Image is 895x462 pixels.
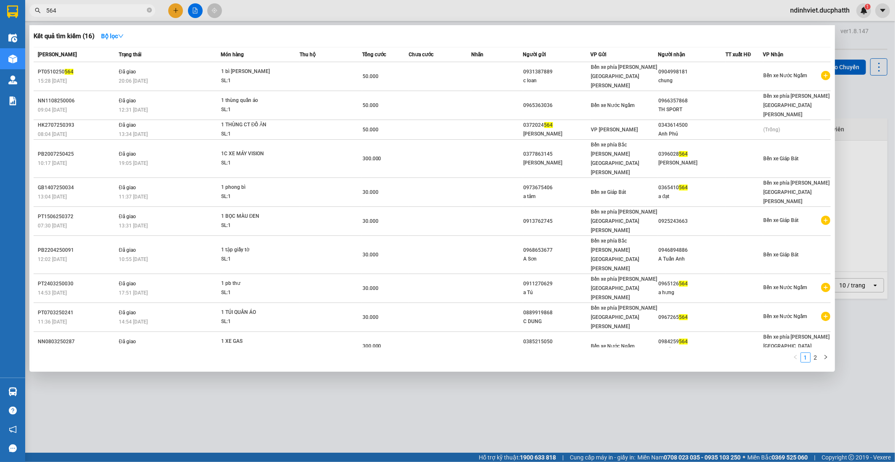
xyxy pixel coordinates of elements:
[221,183,284,192] div: 1 phong bì
[9,444,17,452] span: message
[221,52,244,57] span: Món hàng
[524,346,590,355] div: ANH AN
[119,98,136,104] span: Đã giao
[658,255,725,264] div: A Tuấn Anh
[524,130,590,138] div: [PERSON_NAME]
[221,130,284,139] div: SL: 1
[221,192,284,201] div: SL: 1
[523,52,546,57] span: Người gửi
[591,189,626,195] span: Bến xe Giáp Bát
[7,5,18,18] img: logo-vxr
[119,69,136,75] span: Đã giao
[363,218,378,224] span: 30.000
[119,194,148,200] span: 11:37 [DATE]
[591,209,658,233] span: Bến xe phía [PERSON_NAME][GEOGRAPHIC_DATA][PERSON_NAME]
[9,425,17,433] span: notification
[38,223,67,229] span: 07:30 [DATE]
[764,93,830,117] span: Bến xe phía [PERSON_NAME][GEOGRAPHIC_DATA][PERSON_NAME]
[658,246,725,255] div: 0946894886
[363,73,378,79] span: 50.000
[658,159,725,167] div: [PERSON_NAME]
[119,122,136,128] span: Đã giao
[119,319,148,325] span: 14:54 [DATE]
[38,212,116,221] div: PT1506250372
[221,221,284,230] div: SL: 1
[38,337,116,346] div: NN0803250287
[38,256,67,262] span: 12:02 [DATE]
[524,308,590,317] div: 0889919868
[35,8,41,13] span: search
[658,183,725,192] div: 0365410
[221,255,284,264] div: SL: 1
[544,122,553,128] span: 564
[679,314,688,320] span: 564
[363,189,378,195] span: 30.000
[764,180,830,204] span: Bến xe phía [PERSON_NAME][GEOGRAPHIC_DATA][PERSON_NAME]
[524,337,590,346] div: 0385215050
[363,252,378,258] span: 30.000
[8,387,17,396] img: warehouse-icon
[119,290,148,296] span: 17:51 [DATE]
[524,183,590,192] div: 0973675406
[300,52,316,57] span: Thu hộ
[221,308,284,317] div: 1 TÚI QUẦN ÁO
[763,52,784,57] span: VP Nhận
[524,317,590,326] div: C DUNG
[658,76,725,85] div: chung
[524,192,590,201] div: a tâm
[118,33,124,39] span: down
[658,217,725,226] div: 0925243663
[38,131,67,137] span: 08:04 [DATE]
[524,279,590,288] div: 0911270629
[9,407,17,415] span: question-circle
[38,68,116,76] div: PT0510250
[524,246,590,255] div: 0968653677
[119,339,136,345] span: Đã giao
[524,159,590,167] div: [PERSON_NAME]
[658,130,725,138] div: Anh Phú
[363,314,378,320] span: 30.000
[725,52,751,57] span: TT xuất HĐ
[8,34,17,42] img: warehouse-icon
[801,352,811,363] li: 1
[764,73,807,78] span: Bến xe Nước Ngầm
[221,317,284,326] div: SL: 1
[524,121,590,130] div: 0372024
[221,288,284,298] div: SL: 1
[221,159,284,168] div: SL: 1
[221,346,284,355] div: SL: 1
[679,151,688,157] span: 564
[38,121,116,130] div: HK2707250393
[119,247,136,253] span: Đã giao
[38,194,67,200] span: 13:04 [DATE]
[34,32,94,41] h3: Kết quả tìm kiếm ( 16 )
[658,68,725,76] div: 0904998181
[679,185,688,191] span: 564
[658,97,725,105] div: 0966357868
[119,223,148,229] span: 13:31 [DATE]
[811,353,820,362] a: 2
[119,214,136,219] span: Đã giao
[8,76,17,84] img: warehouse-icon
[38,319,67,325] span: 11:36 [DATE]
[821,216,830,225] span: plus-circle
[38,78,67,84] span: 15:28 [DATE]
[658,150,725,159] div: 0396028
[658,337,725,346] div: 0984259
[38,52,77,57] span: [PERSON_NAME]
[524,101,590,110] div: 0965363036
[658,192,725,201] div: a đạt
[221,76,284,86] div: SL: 1
[363,285,378,291] span: 30.000
[119,78,148,84] span: 20:06 [DATE]
[791,352,801,363] li: Previous Page
[119,52,141,57] span: Trạng thái
[363,156,381,162] span: 300.000
[821,283,830,292] span: plus-circle
[524,217,590,226] div: 0913762745
[821,312,830,321] span: plus-circle
[38,160,67,166] span: 10:17 [DATE]
[658,346,725,355] div: HUYỀN
[38,97,116,105] div: NN1108250006
[221,245,284,255] div: 1 tập giấy tờ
